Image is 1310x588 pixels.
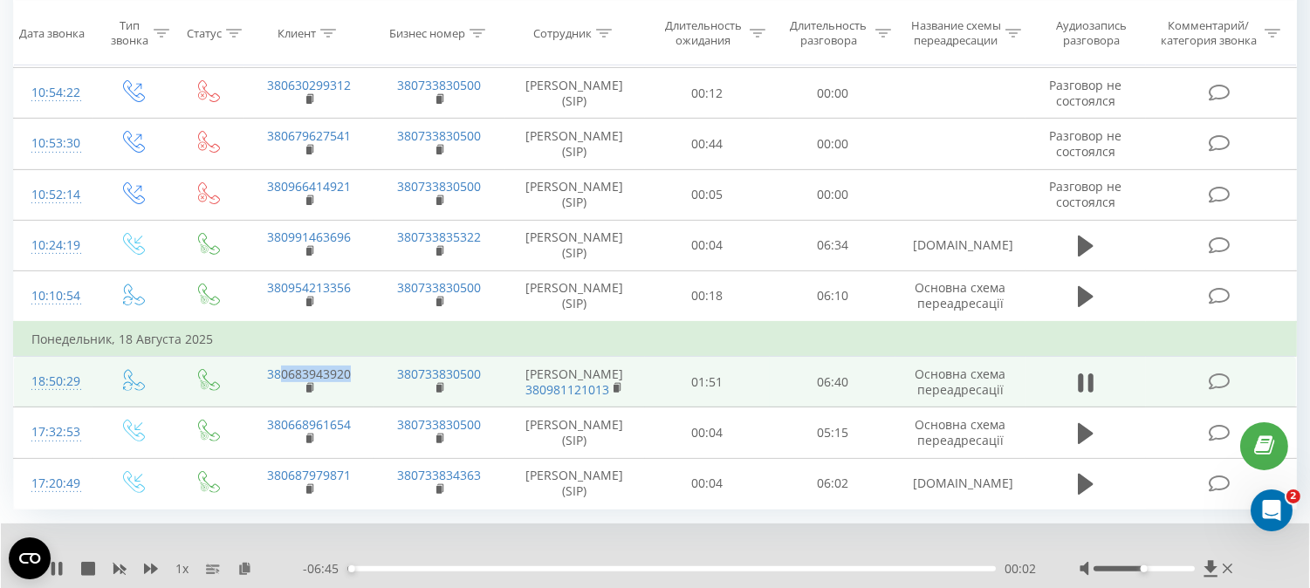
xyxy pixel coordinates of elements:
td: Понедельник, 18 Августа 2025 [14,322,1297,357]
a: 380679627541 [267,127,351,144]
td: [PERSON_NAME] [504,357,645,407]
div: 17:20:49 [31,467,76,501]
td: [PERSON_NAME] (SIP) [504,68,645,119]
div: Дата звонка [19,25,85,40]
div: Аудиозапись разговора [1041,18,1142,48]
span: Разговор не состоялся [1049,77,1121,109]
a: 380683943920 [267,366,351,382]
td: 00:44 [645,119,771,169]
a: 380733834363 [397,467,481,483]
td: 00:04 [645,220,771,270]
div: 10:10:54 [31,279,76,313]
div: Название схемы переадресации [911,18,1001,48]
a: 380733830500 [397,416,481,433]
div: 10:54:22 [31,76,76,110]
td: [PERSON_NAME] (SIP) [504,270,645,322]
td: 06:10 [770,270,895,322]
td: [PERSON_NAME] (SIP) [504,407,645,458]
td: 00:00 [770,68,895,119]
div: Accessibility label [1141,565,1148,572]
td: 01:51 [645,357,771,407]
div: Длительность разговора [785,18,871,48]
td: [PERSON_NAME] (SIP) [504,458,645,509]
div: 18:50:29 [31,365,76,399]
a: 380966414921 [267,178,351,195]
td: 00:00 [770,119,895,169]
td: 00:00 [770,169,895,220]
div: Тип звонка [109,18,149,48]
td: 00:04 [645,458,771,509]
button: Open CMP widget [9,537,51,579]
a: 380733830500 [397,127,481,144]
span: Разговор не состоялся [1049,178,1121,210]
div: Бизнес номер [389,25,465,40]
div: 10:24:19 [31,229,76,263]
a: 380733830500 [397,366,481,382]
td: Основна схема переадресації [895,270,1025,322]
div: 10:52:14 [31,178,76,212]
span: - 06:45 [303,560,347,578]
td: Основна схема переадресації [895,407,1025,458]
td: 00:12 [645,68,771,119]
div: Клиент [278,25,316,40]
div: Сотрудник [533,25,592,40]
div: 17:32:53 [31,415,76,449]
a: 380630299312 [267,77,351,93]
a: 380733835322 [397,229,481,245]
div: Accessibility label [348,565,355,572]
span: 00:02 [1005,560,1036,578]
td: [PERSON_NAME] (SIP) [504,169,645,220]
a: 380733830500 [397,178,481,195]
td: 06:34 [770,220,895,270]
a: 380733830500 [397,77,481,93]
div: Статус [187,25,222,40]
div: 10:53:30 [31,126,76,161]
td: [DOMAIN_NAME] [895,220,1025,270]
td: Основна схема переадресації [895,357,1025,407]
div: Длительность ожидания [661,18,746,48]
iframe: Intercom live chat [1251,489,1293,531]
span: 2 [1286,489,1300,503]
a: 380687979871 [267,467,351,483]
td: 00:18 [645,270,771,322]
td: 05:15 [770,407,895,458]
span: 1 x [175,560,189,578]
div: Комментарий/категория звонка [1158,18,1260,48]
td: 06:40 [770,357,895,407]
a: 380668961654 [267,416,351,433]
span: Разговор не состоялся [1049,127,1121,160]
td: 06:02 [770,458,895,509]
td: [PERSON_NAME] (SIP) [504,220,645,270]
a: 380981121013 [525,381,609,398]
a: 380991463696 [267,229,351,245]
a: 380733830500 [397,279,481,296]
td: 00:04 [645,407,771,458]
a: 380954213356 [267,279,351,296]
td: [DOMAIN_NAME] [895,458,1025,509]
td: [PERSON_NAME] (SIP) [504,119,645,169]
td: 00:05 [645,169,771,220]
